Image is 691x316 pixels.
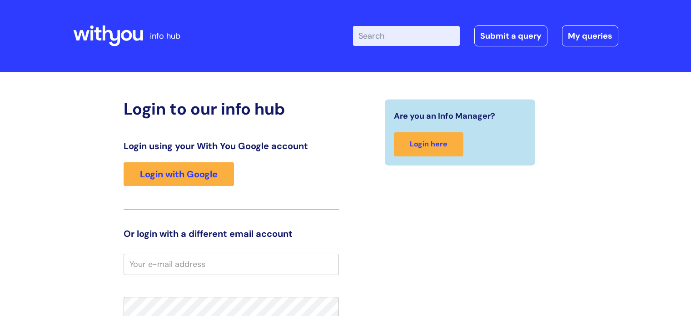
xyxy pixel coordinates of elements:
[562,25,618,46] a: My queries
[353,26,460,46] input: Search
[124,228,339,239] h3: Or login with a different email account
[124,140,339,151] h3: Login using your With You Google account
[150,29,180,43] p: info hub
[474,25,547,46] a: Submit a query
[124,254,339,275] input: Your e-mail address
[124,162,234,186] a: Login with Google
[394,109,495,123] span: Are you an Info Manager?
[124,99,339,119] h2: Login to our info hub
[394,132,463,156] a: Login here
